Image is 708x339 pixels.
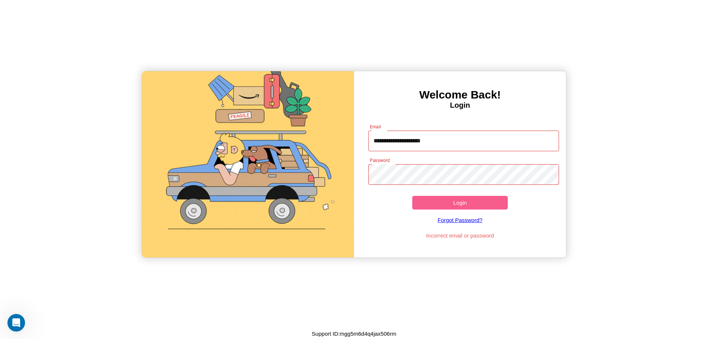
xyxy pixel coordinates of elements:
[7,314,25,332] iframe: Intercom live chat
[354,89,566,101] h3: Welcome Back!
[142,71,354,257] img: gif
[354,101,566,110] h4: Login
[365,231,556,241] p: Incorrect email or password
[312,329,396,339] p: Support ID: mgg5m6d4q4jax506rm
[370,157,389,163] label: Password
[370,124,381,130] label: Email
[365,210,556,231] a: Forgot Password?
[412,196,508,210] button: Login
